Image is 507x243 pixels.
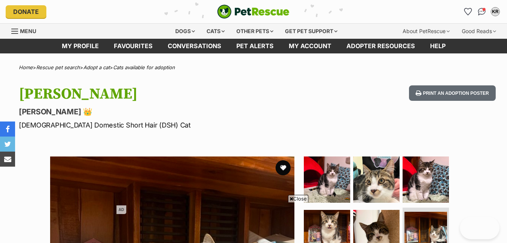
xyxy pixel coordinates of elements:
[116,205,126,214] span: AD
[462,6,501,18] ul: Account quick links
[19,85,309,103] h1: [PERSON_NAME]
[201,24,230,39] div: Cats
[6,5,46,18] a: Donate
[353,156,400,203] img: Photo of Kingsley
[460,217,499,239] iframe: Help Scout Beacon - Open
[492,8,499,15] div: KR
[83,64,110,70] a: Adopt a cat
[36,64,80,70] a: Rescue pet search
[456,24,501,39] div: Good Reads
[339,39,423,53] a: Adopter resources
[476,6,488,18] a: Conversations
[19,106,309,117] p: [PERSON_NAME] 👑
[280,24,343,39] div: Get pet support
[11,24,41,37] a: Menu
[462,6,474,18] a: Favourites
[478,8,486,15] img: chat-41dd97257d64d25036548639549fe6c8038ab92f7586957e7f3b1b290dea8141.svg
[489,6,501,18] button: My account
[397,24,455,39] div: About PetRescue
[288,195,308,202] span: Close
[170,24,200,39] div: Dogs
[113,64,175,70] a: Cats available for adoption
[276,160,291,175] button: favourite
[19,64,33,70] a: Home
[19,120,309,130] p: [DEMOGRAPHIC_DATA] Domestic Short Hair (DSH) Cat
[217,5,289,19] img: logo-cat-932fe2b9b8326f06289b0f2fb663e598f794de774fb13d1741a6617ecf9a85b4.svg
[217,5,289,19] a: PetRescue
[231,24,279,39] div: Other pets
[106,39,160,53] a: Favourites
[281,39,339,53] a: My account
[20,28,36,34] span: Menu
[229,39,281,53] a: Pet alerts
[304,156,350,203] img: Photo of Kingsley
[403,156,449,203] img: Photo of Kingsley
[54,39,106,53] a: My profile
[160,39,229,53] a: conversations
[409,85,496,101] button: Print an adoption poster
[116,205,391,239] iframe: Advertisement
[423,39,453,53] a: Help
